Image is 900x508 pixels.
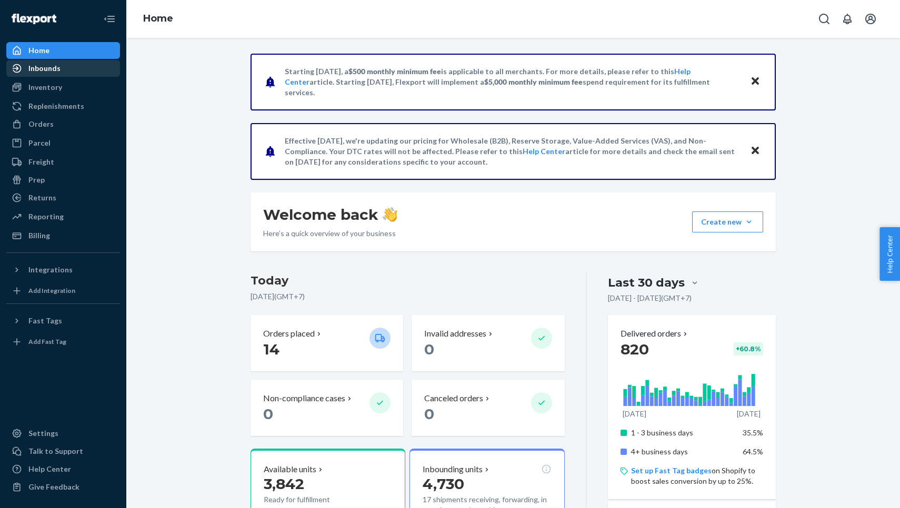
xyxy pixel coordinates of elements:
div: Add Fast Tag [28,337,66,346]
p: [DATE] ( GMT+7 ) [251,291,565,302]
button: Close [748,144,762,159]
div: Freight [28,157,54,167]
p: on Shopify to boost sales conversion by up to 25%. [631,465,763,486]
div: Add Integration [28,286,75,295]
div: + 60.8 % [734,342,763,355]
div: Billing [28,230,50,241]
p: Starting [DATE], a is applicable to all merchants. For more details, please refer to this article... [285,66,740,98]
div: Integrations [28,265,73,275]
button: Integrations [6,261,120,278]
p: Effective [DATE], we're updating our pricing for Wholesale (B2B), Reserve Storage, Value-Added Se... [285,136,740,167]
a: Parcel [6,135,120,151]
div: Settings [28,428,58,439]
a: Help Center [523,147,565,156]
p: Non-compliance cases [263,392,345,404]
a: Returns [6,189,120,206]
p: [DATE] - [DATE] ( GMT+7 ) [608,293,692,303]
button: Non-compliance cases 0 [251,380,403,436]
span: 3,842 [264,475,304,493]
button: Orders placed 14 [251,315,403,371]
p: Invalid addresses [424,328,486,340]
p: Orders placed [263,328,315,340]
a: Prep [6,171,120,188]
p: Canceled orders [424,392,483,404]
div: Last 30 days [608,275,685,291]
p: Here’s a quick overview of your business [263,228,397,239]
div: Inventory [28,82,62,93]
p: [DATE] [623,409,646,419]
div: Help Center [28,464,71,474]
span: 14 [263,340,279,358]
div: Fast Tags [28,316,62,326]
button: Close Navigation [99,8,120,29]
button: Delivered orders [621,328,689,340]
button: Fast Tags [6,312,120,329]
a: Add Fast Tag [6,333,120,350]
button: Open account menu [860,8,881,29]
button: Close [748,74,762,89]
img: Flexport logo [12,14,56,24]
div: Home [28,45,49,56]
div: Prep [28,175,45,185]
button: Give Feedback [6,479,120,495]
h1: Welcome back [263,205,397,224]
button: Invalid addresses 0 [412,315,564,371]
a: Inbounds [6,60,120,77]
img: hand-wave emoji [383,207,397,222]
p: Inbounding units [423,463,483,475]
p: Available units [264,463,316,475]
p: Ready for fulfillment [264,494,361,505]
div: Replenishments [28,101,84,111]
a: Talk to Support [6,443,120,460]
a: Billing [6,227,120,244]
a: Settings [6,425,120,442]
span: 4,730 [423,475,464,493]
ol: breadcrumbs [135,4,182,34]
p: 4+ business days [631,446,735,457]
span: 35.5% [743,428,763,437]
a: Help Center [6,461,120,477]
h3: Today [251,272,565,289]
div: Give Feedback [28,482,79,492]
div: Talk to Support [28,446,83,456]
a: Set up Fast Tag badges [631,466,712,475]
p: [DATE] [737,409,761,419]
span: 0 [424,405,434,423]
a: Home [6,42,120,59]
span: 0 [263,405,273,423]
button: Open Search Box [814,8,835,29]
a: Replenishments [6,98,120,115]
a: Freight [6,154,120,170]
button: Create new [692,211,763,232]
span: 820 [621,340,649,358]
a: Reporting [6,208,120,225]
p: 1 - 3 business days [631,428,735,438]
div: Parcel [28,138,51,148]
button: Canceled orders 0 [412,380,564,436]
div: Returns [28,192,56,203]
button: Open notifications [837,8,858,29]
div: Inbounds [28,63,61,74]
span: $500 monthly minimum fee [348,67,441,76]
span: 0 [424,340,434,358]
div: Reporting [28,211,64,222]
a: Inventory [6,79,120,96]
span: 64.5% [743,447,763,456]
a: Add Integration [6,282,120,299]
a: Orders [6,116,120,133]
button: Help Center [879,227,900,281]
div: Orders [28,119,54,129]
a: Home [143,13,173,24]
span: $5,000 monthly minimum fee [484,77,583,86]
